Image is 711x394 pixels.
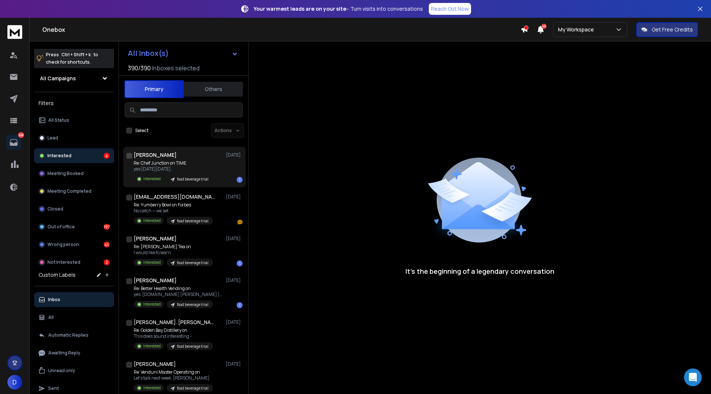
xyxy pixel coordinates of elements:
p: Interested [143,176,161,182]
h3: Custom Labels [39,271,76,279]
h3: Inboxes selected [152,64,200,73]
h1: [EMAIL_ADDRESS][DOMAIN_NAME] [134,193,215,201]
p: [DATE] [226,277,243,283]
h1: [PERSON_NAME] [134,151,177,159]
button: Interested4 [34,148,114,163]
p: [DATE] [226,361,243,367]
button: Awaiting Reply [34,346,114,360]
p: food beverage trial [177,260,208,266]
p: Wrong person [47,242,79,247]
p: food beverage trial [177,302,208,307]
strong: Your warmest leads are on your site [254,5,346,12]
h1: [PERSON_NAME] [134,235,177,242]
p: Re: [PERSON_NAME] Tea on [134,244,213,250]
p: Meeting Completed [47,188,91,194]
h1: All Inbox(s) [128,50,169,57]
p: food beverage trial [177,344,208,349]
button: Inbox [34,292,114,307]
p: Re: Chef Junction on TIME [134,160,213,166]
p: Awaiting Reply [48,350,80,356]
p: Press to check for shortcuts. [46,51,98,66]
p: food beverage trial [177,385,208,391]
h1: [PERSON_NAME] [134,277,177,284]
p: Reach Out Now [431,5,469,13]
div: 1 [237,177,243,183]
p: Interested [143,385,161,391]
button: All [34,310,114,325]
p: [DATE] [226,236,243,242]
button: Meeting Completed [34,184,114,199]
p: Re: Yumberry Bowl on Forbes [134,202,213,208]
span: Ctrl + Shift + k [60,50,92,59]
p: yes [DATE][DATE], [134,166,213,172]
img: logo [7,25,22,39]
p: Unread only [48,368,75,374]
p: Not Interested [47,259,80,265]
button: Primary [124,80,184,98]
div: 1 [237,260,243,266]
h1: [PERSON_NAME] [134,360,176,368]
div: Open Intercom Messenger [684,368,702,386]
p: Interested [143,260,161,265]
p: Sent [48,385,59,391]
button: Get Free Credits [636,22,698,37]
p: Re: Better Health Vending on [134,286,223,292]
div: 4 [104,153,110,159]
button: D [7,375,22,390]
p: Interested [47,153,71,159]
p: yes. [DOMAIN_NAME] [PERSON_NAME] [DATE], [134,292,223,297]
button: Out of office197 [34,219,114,234]
h1: All Campaigns [40,75,76,82]
a: Reach Out Now [429,3,471,15]
p: Lead [47,135,58,141]
h1: [PERSON_NAME]. [PERSON_NAME] [134,319,215,326]
p: Meeting Booked [47,171,84,176]
p: This does sound interesting - [134,333,213,339]
p: food beverage trial [177,218,208,224]
p: [DATE] [226,194,243,200]
p: 248 [18,132,24,138]
div: 2 [104,259,110,265]
p: It’s the beginning of a legendary conversation [405,266,554,276]
h1: Onebox [42,25,521,34]
button: Lead [34,131,114,145]
p: Interested [143,343,161,349]
span: 45 [541,24,547,29]
button: Unread only [34,363,114,378]
p: I would like to learn [134,250,213,256]
button: All Status [34,113,114,128]
button: All Inbox(s) [122,46,244,61]
p: Automatic Replies [48,332,89,338]
span: 390 / 390 [128,64,151,73]
p: food beverage trial [177,176,208,182]
p: Get Free Credits [652,26,693,33]
h3: Filters [34,98,114,108]
button: Others [184,81,243,97]
label: Select [135,128,148,134]
button: All Campaigns [34,71,114,86]
p: Closed [47,206,63,212]
a: 248 [6,135,21,150]
p: [DATE] [226,319,243,325]
div: 45 [104,242,110,247]
p: [DATE] [226,152,243,158]
p: My Workspace [558,26,597,33]
p: Re: Golden Bay Distillery on [134,327,213,333]
p: Interested [143,218,161,223]
button: Not Interested2 [34,255,114,270]
p: Interested [143,302,161,307]
p: Let's talk next week. [PERSON_NAME] [134,375,213,381]
p: Re: Venduni Master Operating on [134,369,213,375]
p: Out of office [47,224,75,230]
p: No catch — we set [134,208,213,214]
button: Automatic Replies [34,328,114,343]
button: Wrong person45 [34,237,114,252]
button: Closed [34,202,114,216]
div: 1 [237,302,243,308]
div: 197 [104,224,110,230]
p: All Status [48,117,69,123]
p: Inbox [48,297,60,303]
p: – Turn visits into conversations [254,5,423,13]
